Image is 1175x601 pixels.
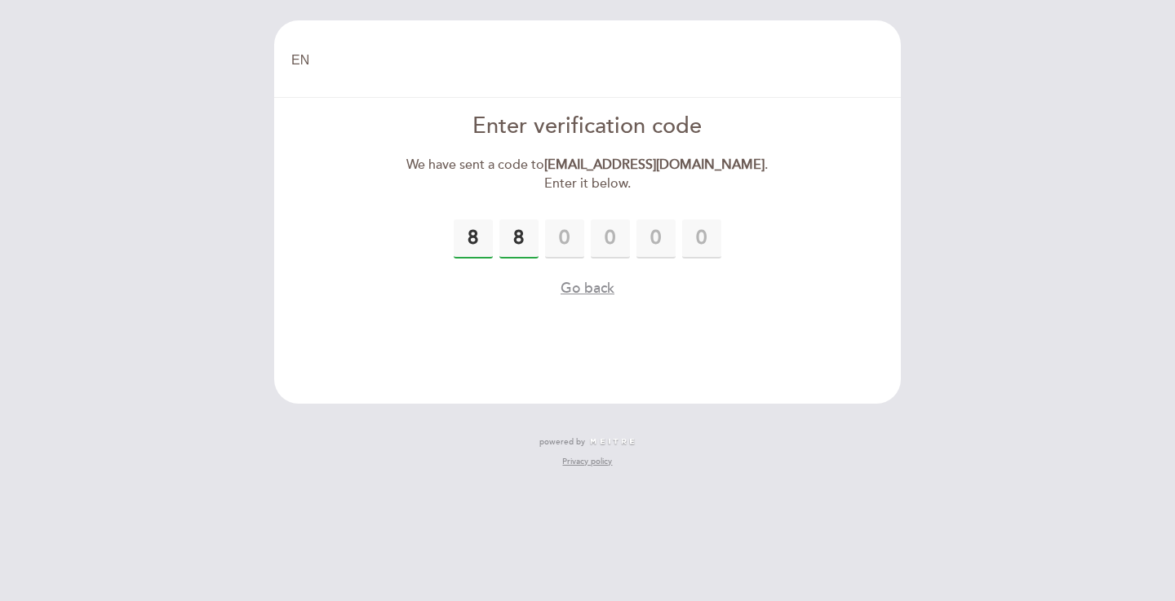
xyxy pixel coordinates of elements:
[591,219,630,259] input: 0
[636,219,676,259] input: 0
[562,456,612,467] a: Privacy policy
[401,156,775,193] div: We have sent a code to . Enter it below.
[561,278,614,298] button: Go back
[682,219,721,259] input: 0
[539,436,636,448] a: powered by
[544,157,765,173] strong: [EMAIL_ADDRESS][DOMAIN_NAME]
[539,436,585,448] span: powered by
[589,438,636,446] img: MEITRE
[545,219,584,259] input: 0
[401,111,775,143] div: Enter verification code
[454,219,493,259] input: 0
[499,219,539,259] input: 0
